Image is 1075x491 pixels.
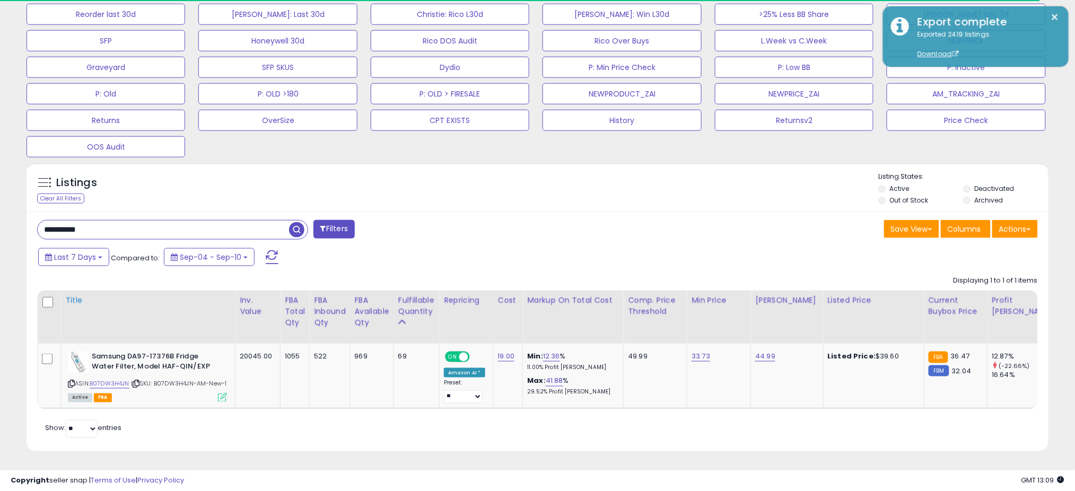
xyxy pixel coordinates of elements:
[198,30,357,51] button: Honeywell 30d
[890,184,910,193] label: Active
[543,30,701,51] button: Rico Over Buys
[941,220,991,238] button: Columns
[27,57,185,78] button: Graveyard
[929,365,949,376] small: FBM
[1051,11,1060,24] button: ×
[692,295,746,306] div: Min Price
[755,351,775,362] a: 44.99
[715,57,873,78] button: P: Low BB
[929,295,983,317] div: Current Buybox Price
[313,220,355,239] button: Filters
[887,57,1045,78] button: P: Inactive
[37,194,84,204] div: Clear All Filters
[917,49,959,58] a: Download
[285,295,305,328] div: FBA Total Qty
[355,295,389,328] div: FBA Available Qty
[90,380,129,389] a: B07DW3H4JN
[45,423,121,433] span: Show: entries
[498,295,519,306] div: Cost
[527,351,543,361] b: Min:
[1021,475,1064,485] span: 2025-09-18 13:09 GMT
[398,295,435,317] div: Fulfillable Quantity
[715,110,873,131] button: Returnsv2
[910,14,1061,30] div: Export complete
[444,295,489,306] div: Repricing
[91,475,136,485] a: Terms of Use
[715,4,873,25] button: >25% Less BB Share
[68,352,89,373] img: 41CpEtvWyQL._SL40_.jpg
[285,352,301,361] div: 1055
[755,295,818,306] div: [PERSON_NAME]
[498,351,515,362] a: 19.00
[887,4,1045,25] button: [PERSON_NAME] last 7d
[164,248,255,266] button: Sep-04 - Sep-10
[999,362,1030,370] small: (-22.66%)
[68,393,92,402] span: All listings currently available for purchase on Amazon
[992,352,1060,361] div: 12.87%
[628,352,679,361] div: 49.99
[446,353,459,362] span: ON
[974,184,1014,193] label: Deactivated
[992,220,1038,238] button: Actions
[992,371,1060,380] div: 16.64%
[527,376,546,386] b: Max:
[371,4,529,25] button: Christie: Rico L30d
[65,295,231,306] div: Title
[527,376,615,396] div: %
[371,83,529,104] button: P: OLD > FIRESALE
[56,176,97,190] h5: Listings
[543,4,701,25] button: [PERSON_NAME]: Win L30d
[828,295,920,306] div: Listed Price
[198,4,357,25] button: [PERSON_NAME]: Last 30d
[468,353,485,362] span: OFF
[371,110,529,131] button: CPT EXISTS
[974,196,1003,205] label: Archived
[27,4,185,25] button: Reorder last 30d
[11,475,49,485] strong: Copyright
[628,295,683,317] div: Comp. Price Threshold
[887,110,1045,131] button: Price Check
[111,253,160,263] span: Compared to:
[11,476,184,486] div: seller snap | |
[890,196,929,205] label: Out of Stock
[27,110,185,131] button: Returns
[198,110,357,131] button: OverSize
[527,295,619,306] div: Markup on Total Cost
[879,172,1048,182] p: Listing States:
[527,352,615,371] div: %
[314,352,342,361] div: 522
[543,83,701,104] button: NEWPRODUCT_ZAI
[92,352,221,374] b: Samsung DA97-17376B Fridge Water Filter, Model HAF-QIN/EXP
[68,352,227,401] div: ASIN:
[94,393,112,402] span: FBA
[27,83,185,104] button: P: Old
[543,110,701,131] button: History
[952,366,972,376] span: 32.04
[240,352,272,361] div: 20045.00
[27,30,185,51] button: SFP
[887,83,1045,104] button: AM_TRACKING_ZAI
[198,57,357,78] button: SFP SKUS
[546,376,563,387] a: 41.88
[314,295,346,328] div: FBA inbound Qty
[929,352,948,363] small: FBA
[355,352,386,361] div: 969
[131,380,226,388] span: | SKU: B07DW3H4JN-AM-New-1
[240,295,276,317] div: Inv. value
[398,352,431,361] div: 69
[828,351,876,361] b: Listed Price:
[527,389,615,396] p: 29.52% Profit [PERSON_NAME]
[954,276,1038,286] div: Displaying 1 to 1 of 1 items
[828,352,916,361] div: $39.60
[444,380,485,404] div: Preset:
[884,220,939,238] button: Save View
[527,364,615,371] p: 11.00% Profit [PERSON_NAME]
[715,83,873,104] button: NEWPRICE_ZAI
[180,252,241,262] span: Sep-04 - Sep-10
[910,30,1061,59] div: Exported 2419 listings.
[371,30,529,51] button: Rico DOS Audit
[38,248,109,266] button: Last 7 Days
[543,351,560,362] a: 12.36
[948,224,981,234] span: Columns
[198,83,357,104] button: P: OLD >180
